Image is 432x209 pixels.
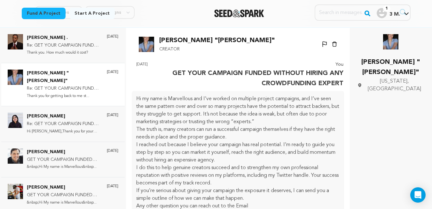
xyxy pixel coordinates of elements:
p: [PERSON_NAME] [27,113,100,120]
p: [DATE] [107,148,118,153]
p: Re: GET YOUR CAMPAIGN FUNDED WITHOUT HIRING ANY CROWDFUNDING EXPERT [27,85,100,93]
p: [DATE] [107,70,118,75]
p: [DATE] [107,184,118,189]
a: Fund a project [22,8,66,19]
p: [DATE] [136,61,148,89]
p: GET YOUR CAMPAIGN FUNDED WITHOUT HIRING ANY CROWDFUNDING EXPERT [27,191,100,199]
img: Gantz Miesha "Moore" Photo [383,34,398,49]
img: Seed&Spark Logo Dark Mode [214,10,264,17]
span: 1 [383,5,390,12]
img: Kevin Huhn Photo [8,148,23,164]
p: [PERSON_NAME] [27,184,100,191]
p: I reached out because I believe your campaign has real potential. I’m ready to guide you step by ... [136,141,340,164]
p: [DATE] [107,34,118,39]
p: Thank you. How much would it cost? [27,49,100,56]
div: 3 M.'s Profile [377,8,400,18]
p: The truth is, many creators can run a successful campaign themselves if they have the right needs... [136,126,340,141]
p: [PERSON_NAME] . [27,34,100,42]
a: Seed&Spark Homepage [214,10,264,17]
span: 3 M. [389,12,400,17]
img: user.png [377,8,387,18]
span: [US_STATE], [GEOGRAPHIC_DATA] [365,78,424,93]
p: If you’re serious about giving your campaign the exposure it deserves, I can send you a simple ou... [136,187,340,202]
p: [PERSON_NAME] "[PERSON_NAME]" [27,70,100,85]
a: 3 M.'s Profile [375,7,410,18]
p: [PERSON_NAME] "[PERSON_NAME]" [159,35,275,46]
p: Hi [PERSON_NAME],Thank you for your respon... [27,128,100,135]
p: I do this to help genuine creators succeed and to strengthen my own professional reputation with ... [136,164,340,187]
p: You [148,61,343,69]
span: 3 M.'s Profile [375,7,410,20]
p: [PERSON_NAME] [27,148,100,156]
p: &nbsp;Hi My name is Marvellous&nbsp... [27,163,100,171]
p: GET YOUR CAMPAIGN FUNDED WITHOUT HIRING ANY CROWDFUNDING EXPERT [27,156,100,164]
img: Gantz Miesha "Moore" Photo [8,70,23,85]
img: Simonton . Photo [8,34,23,49]
img: Melina Sabnani Photo [8,113,23,128]
p: &nbsp;Hi My name is Marvellous&nbsp... [27,199,100,206]
img: Ben Baron Photo [8,184,23,199]
img: Gantz Miesha "Moore" Photo [139,37,154,52]
p: [PERSON_NAME] "[PERSON_NAME]" [357,57,424,78]
p: Re: GET YOUR CAMPAIGN FUNDED WITHOUT HIRING ANY CROWDFUNDING EXPERT [27,120,100,128]
p: Thank you for getting back to me st... [27,93,100,100]
p: Creator [159,46,275,53]
p: Re: GET YOUR CAMPAIGN FUNDED WITHOUT HIRING ANY CROWDFUNDING EXPERT [27,42,100,49]
div: Open Intercom Messenger [410,187,426,203]
a: Start a project [69,8,115,19]
p: [DATE] [107,113,118,118]
p: Hi my name is Marvellous and I’ve worked on multiple project campaigns, and I’ve seen the same pa... [136,95,340,126]
p: GET YOUR CAMPAIGN FUNDED WITHOUT HIRING ANY CROWDFUNDING EXPERT [148,68,343,89]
